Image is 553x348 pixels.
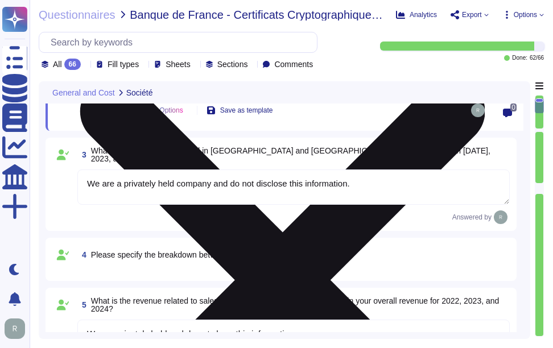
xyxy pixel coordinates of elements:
[2,316,33,341] button: user
[510,103,517,111] span: 0
[514,11,537,18] span: Options
[108,60,139,68] span: Fill types
[217,60,248,68] span: Sections
[53,60,62,68] span: All
[5,318,25,339] img: user
[512,55,527,61] span: Done:
[494,210,507,224] img: user
[52,89,115,97] span: General and Cost
[166,60,191,68] span: Sheets
[130,9,387,20] span: Banque de France - Certificats Cryptographiques publics Bordereau réponse english
[39,9,115,20] span: Questionnaires
[274,60,313,68] span: Comments
[126,89,153,97] span: Société
[77,251,86,259] span: 4
[471,103,485,117] img: user
[530,55,544,61] span: 62 / 66
[77,169,510,205] textarea: We are a privately held company and do not disclose this information.
[77,151,86,159] span: 3
[396,10,437,19] button: Analytics
[462,11,482,18] span: Export
[45,32,317,52] input: Search by keywords
[77,301,86,309] span: 5
[410,11,437,18] span: Analytics
[64,59,81,70] div: 66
